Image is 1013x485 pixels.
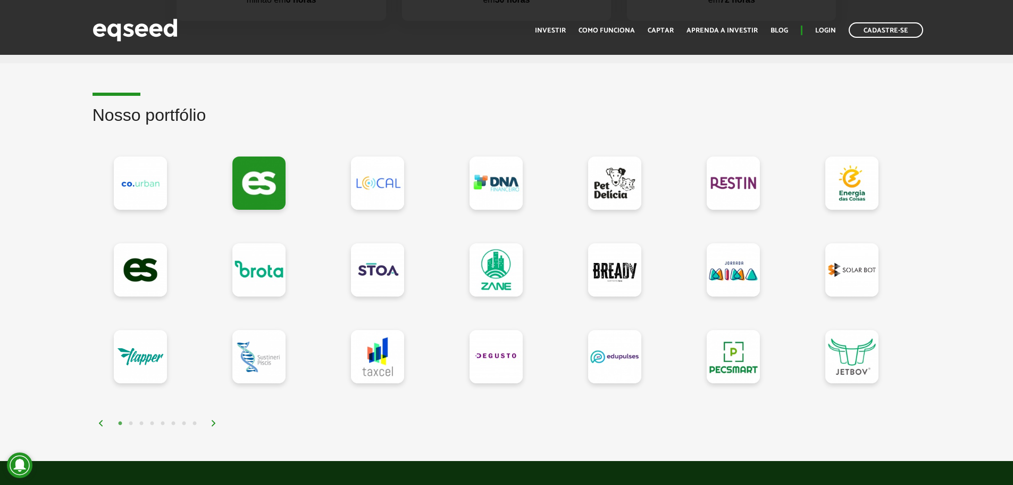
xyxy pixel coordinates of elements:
img: arrow%20left.svg [98,420,104,426]
button: 8 of 4 [189,418,200,429]
a: Bready [588,243,641,297]
a: Co.Urban [114,157,167,210]
button: 5 of 4 [157,418,168,429]
button: 1 of 4 [115,418,125,429]
a: Aprenda a investir [687,27,758,34]
h2: Nosso portfólio [93,106,921,141]
a: Captar [648,27,674,34]
a: DNA Financeiro [470,157,523,210]
a: Restin [707,157,760,210]
a: JetBov [825,330,878,383]
a: Jornada Mima [707,243,760,297]
a: Como funciona [579,27,635,34]
a: Flapper [114,330,167,383]
button: 2 of 4 [125,418,136,429]
a: EqSeed [114,243,167,297]
a: Blog [771,27,788,34]
a: Investir [535,27,566,34]
a: Cadastre-se [849,22,923,38]
img: arrow%20right.svg [211,420,217,426]
a: Pet Delícia [588,157,641,210]
img: EqSeed [93,16,178,44]
a: Degusto Brands [470,330,523,383]
a: Edupulses [588,330,641,383]
a: Solar Bot [825,243,878,297]
a: STOA Seguros [351,243,404,297]
a: Taxcel [351,330,404,383]
button: 6 of 4 [168,418,179,429]
button: 7 of 4 [179,418,189,429]
a: Pecsmart [707,330,760,383]
a: Testando Contrato [232,157,286,210]
a: Sustineri Piscis [232,330,286,383]
a: Loocal [351,157,404,210]
a: Zane [470,243,523,297]
a: Login [815,27,836,34]
a: Energia das Coisas [825,157,878,210]
button: 3 of 4 [136,418,147,429]
a: Brota Company [232,243,286,297]
button: 4 of 4 [147,418,157,429]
